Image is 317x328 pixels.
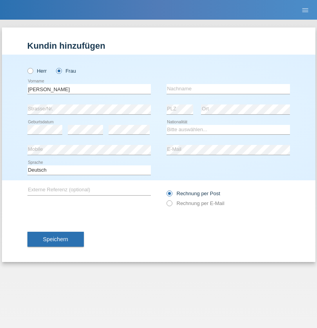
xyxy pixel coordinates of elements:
[167,200,172,210] input: Rechnung per E-Mail
[301,6,309,14] i: menu
[297,7,313,12] a: menu
[167,200,225,206] label: Rechnung per E-Mail
[43,236,68,242] span: Speichern
[56,68,76,74] label: Frau
[27,232,84,247] button: Speichern
[167,191,172,200] input: Rechnung per Post
[167,191,220,196] label: Rechnung per Post
[27,68,33,73] input: Herr
[27,41,290,51] h1: Kundin hinzufügen
[27,68,47,74] label: Herr
[56,68,61,73] input: Frau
